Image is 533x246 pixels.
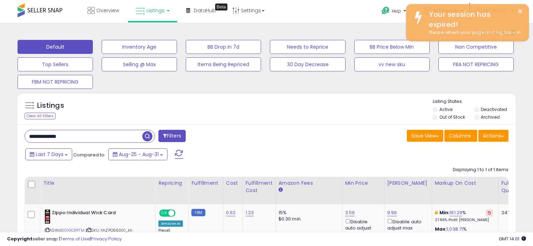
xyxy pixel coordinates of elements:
div: Fulfillment [191,180,220,187]
button: Actions [478,130,508,142]
button: BB Drop in 7d [186,40,261,54]
div: [PERSON_NAME] [387,180,429,187]
div: Min Price [345,180,381,187]
div: seller snap | | [7,236,122,243]
button: FBA NOT REPRICING [438,57,514,71]
div: Markup on Cost [435,180,496,187]
button: Aug-25 - Aug-31 [108,148,168,160]
button: Needs to Reprice [270,40,345,54]
p: Listing States: [433,98,515,105]
h5: Listings [37,101,64,111]
a: Terms of Use [60,236,90,242]
img: 417qA5VbChL._SL40_.jpg [45,210,50,224]
button: Items Being Repriced [186,57,261,71]
div: % [435,210,493,223]
a: 161.29 [450,209,462,216]
label: Archived [481,114,500,120]
div: Displaying 1 to 1 of 1 items [453,167,508,173]
a: 0.62 [226,209,236,216]
b: Max: [435,226,447,232]
span: OFF [175,210,186,216]
div: Preset: [158,228,183,244]
button: BB Price Below Min [354,40,430,54]
div: % [435,226,493,239]
button: 30 Day Decrease [270,57,345,71]
button: Filters [158,130,186,142]
a: B001GCRP7M [59,227,84,233]
a: 1,038.71 [447,226,463,233]
b: Zippo Individual Wick Card [52,210,137,218]
span: DataHub [194,7,216,14]
div: ASIN: [45,210,150,241]
button: Save View [407,130,443,142]
p: 27.86% Profit [PERSON_NAME] [435,218,493,223]
span: Columns [449,132,471,139]
i: Get Help [381,6,390,15]
label: Deactivated [481,106,507,112]
div: Repricing [158,180,185,187]
button: Last 7 Days [25,148,72,160]
div: Your session has expired! [424,9,524,29]
button: Default [18,40,93,54]
button: Selling @ Max [102,57,177,71]
div: Cost [226,180,240,187]
div: Clear All Filters [25,113,56,119]
span: Listings [146,7,165,14]
span: Last 7 Days [36,151,63,158]
button: Top Sellers [18,57,93,71]
span: Overview [96,7,119,14]
div: 15% [279,210,337,216]
div: Title [43,180,152,187]
span: Compared to: [73,152,105,158]
a: Help [376,1,413,23]
a: 9.99 [387,209,397,216]
div: Tooltip anchor [215,3,227,10]
div: Disable auto adjust max [387,218,426,231]
button: Columns [444,130,477,142]
button: FBM NOT REPRICING [18,75,93,89]
button: Inventory Age [102,40,177,54]
div: Amazon AI [158,220,183,227]
span: Help [392,8,401,14]
small: FBM [191,209,205,216]
a: 1.23 [246,209,254,216]
div: Fulfillment Cost [246,180,273,194]
button: Non Competitive [438,40,514,54]
div: $0.30 min [279,216,337,222]
div: Amazon Fees [279,180,339,187]
a: Privacy Policy [91,236,122,242]
b: Min: [439,209,450,216]
a: 3.59 [345,209,355,216]
div: Please refresh your page and log back in [424,29,524,36]
label: Out of Stock [439,114,465,120]
div: 247 [501,210,523,216]
small: Amazon Fees. [279,187,283,193]
span: ON [160,210,169,216]
span: Aug-25 - Aug-31 [119,151,159,158]
span: 2025-09-9 14:01 GMT [499,236,526,242]
button: × [517,7,523,16]
div: Disable auto adjust min [345,218,379,238]
span: | SKU: hhZPO56001_kh [86,227,132,233]
label: Active [439,106,452,112]
th: The percentage added to the cost of goods (COGS) that forms the calculator for Min & Max prices. [432,177,498,204]
strong: Copyright [7,236,33,242]
div: Fulfillable Quantity [501,180,526,194]
button: vv new sku [354,57,430,71]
